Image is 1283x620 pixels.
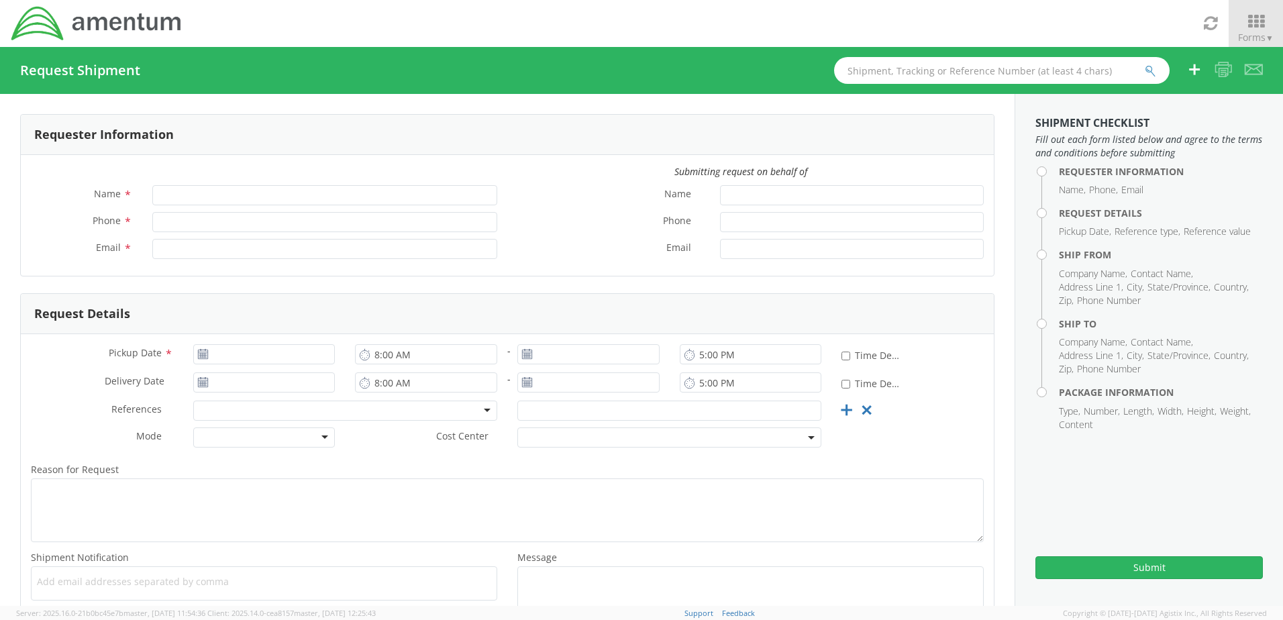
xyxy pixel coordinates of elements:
h4: Ship From [1059,250,1263,260]
input: Time Definite [841,380,850,389]
li: Zip [1059,294,1074,307]
button: Submit [1035,556,1263,579]
h4: Request Shipment [20,63,140,78]
li: State/Province [1147,349,1211,362]
span: Fill out each form listed below and agree to the terms and conditions before submitting [1035,133,1263,160]
span: Add email addresses separated by comma [37,575,491,588]
li: Email [1121,183,1143,197]
li: Number [1084,405,1120,418]
span: Name [94,187,121,200]
span: Cost Center [436,429,489,445]
span: Name [664,187,691,203]
li: State/Province [1147,280,1211,294]
span: Email [96,241,121,254]
h3: Requester Information [34,128,174,142]
li: City [1127,280,1144,294]
li: Pickup Date [1059,225,1111,238]
li: Content [1059,418,1093,431]
span: master, [DATE] 12:25:43 [294,608,376,618]
h3: Shipment Checklist [1035,117,1263,130]
span: Client: 2025.14.0-cea8157 [207,608,376,618]
h4: Request Details [1059,208,1263,218]
li: Country [1214,280,1249,294]
li: Reference type [1115,225,1180,238]
input: Time Definite [841,352,850,360]
span: Phone [663,214,691,229]
span: Mode [136,429,162,442]
span: Pickup Date [109,346,162,359]
label: Time Definite [841,347,903,362]
h4: Ship To [1059,319,1263,329]
li: Phone Number [1077,362,1141,376]
span: master, [DATE] 11:54:36 [123,608,205,618]
li: Reference value [1184,225,1251,238]
span: Email [666,241,691,256]
li: Name [1059,183,1086,197]
li: Zip [1059,362,1074,376]
li: Height [1187,405,1217,418]
li: Phone Number [1077,294,1141,307]
h4: Requester Information [1059,166,1263,176]
span: Forms [1238,31,1274,44]
a: Support [684,608,713,618]
span: ▼ [1266,32,1274,44]
input: Shipment, Tracking or Reference Number (at least 4 chars) [834,57,1170,84]
span: Reason for Request [31,463,119,476]
span: Delivery Date [105,374,164,390]
img: dyn-intl-logo-049831509241104b2a82.png [10,5,183,42]
li: Address Line 1 [1059,349,1123,362]
li: Length [1123,405,1154,418]
h3: Request Details [34,307,130,321]
li: Company Name [1059,335,1127,349]
label: Time Definite [841,375,903,391]
li: Phone [1089,183,1118,197]
span: Server: 2025.16.0-21b0bc45e7b [16,608,205,618]
li: Width [1158,405,1184,418]
li: Country [1214,349,1249,362]
span: Shipment Notification [31,551,129,564]
span: Phone [93,214,121,227]
span: Message [517,551,557,564]
li: Company Name [1059,267,1127,280]
li: Contact Name [1131,335,1193,349]
h4: Package Information [1059,387,1263,397]
i: Submitting request on behalf of [674,165,807,178]
li: Contact Name [1131,267,1193,280]
li: Address Line 1 [1059,280,1123,294]
a: Feedback [722,608,755,618]
li: Type [1059,405,1080,418]
span: References [111,403,162,415]
li: City [1127,349,1144,362]
li: Weight [1220,405,1251,418]
span: Copyright © [DATE]-[DATE] Agistix Inc., All Rights Reserved [1063,608,1267,619]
